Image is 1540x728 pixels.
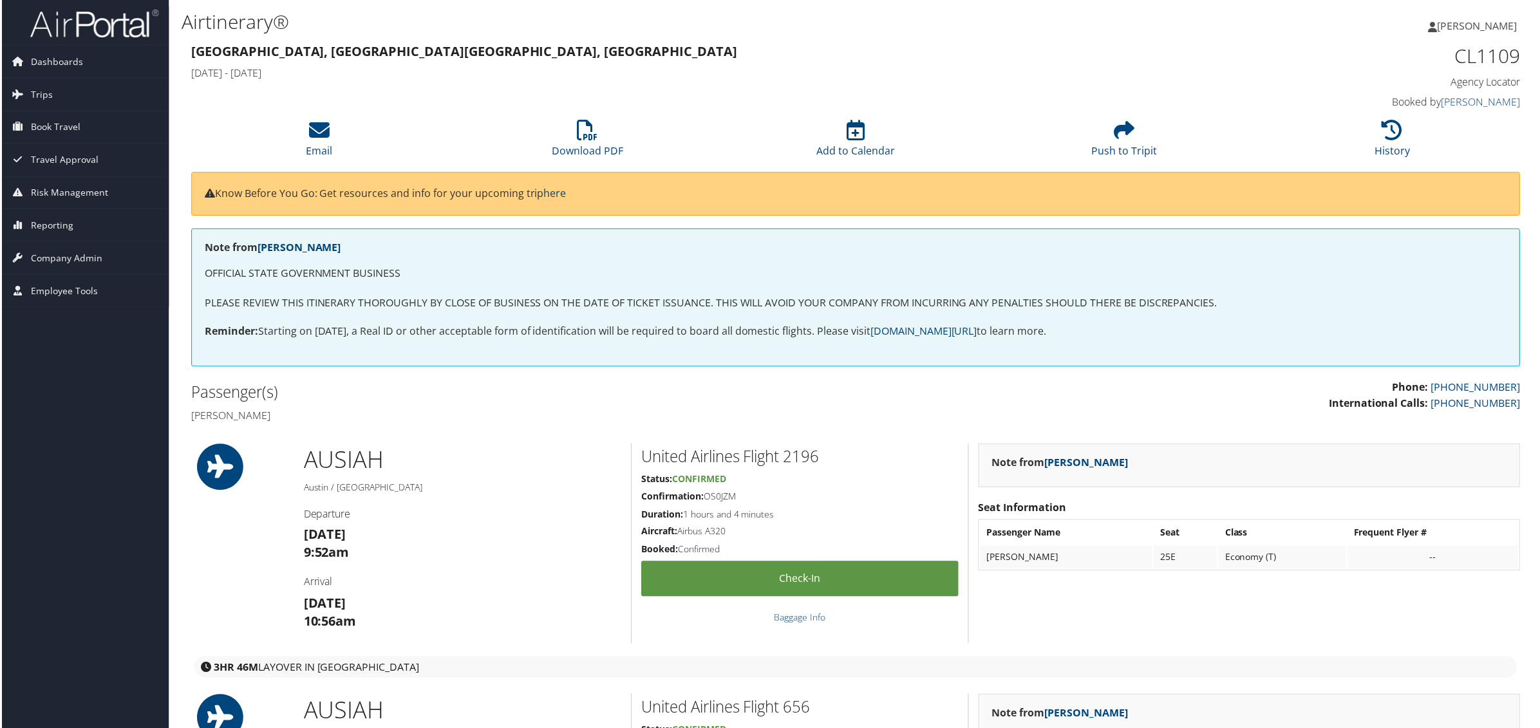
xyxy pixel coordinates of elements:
[979,501,1067,516] strong: Seat Information
[641,474,672,486] strong: Status:
[641,491,704,503] strong: Confirmation:
[1377,127,1413,158] a: History
[672,474,726,486] span: Confirmed
[203,241,340,255] strong: Note from
[775,613,826,625] a: Baggage Info
[1204,75,1523,89] h4: Agency Locator
[1204,42,1523,70] h1: CL1109
[303,482,621,495] h5: Austin / [GEOGRAPHIC_DATA]
[203,266,1509,283] p: OFFICIAL STATE GOVERNMENT BUSINESS
[1204,95,1523,109] h4: Booked by
[1433,397,1523,411] a: [PHONE_NUMBER]
[29,243,100,275] span: Company Admin
[641,509,683,521] strong: Duration:
[303,576,621,590] h4: Arrival
[1046,707,1129,722] a: [PERSON_NAME]
[305,127,332,158] a: Email
[1220,547,1348,570] td: Economy (T)
[1440,19,1519,33] span: [PERSON_NAME]
[1046,456,1129,471] a: [PERSON_NAME]
[641,527,959,539] h5: Airbus A320
[993,707,1129,722] strong: Note from
[543,187,566,201] a: here
[29,210,71,242] span: Reporting
[641,545,678,557] strong: Booked:
[641,509,959,522] h5: 1 hours and 4 minutes
[190,66,1185,80] h4: [DATE] - [DATE]
[641,545,959,557] h5: Confirmed
[1155,523,1219,546] th: Seat
[29,275,96,308] span: Employee Tools
[203,186,1509,203] p: Know Before You Go: Get resources and info for your upcoming trip
[203,295,1509,312] p: PLEASE REVIEW THIS ITINERARY THOROUGHLY BY CLOSE OF BUSINESS ON THE DATE OF TICKET ISSUANCE. THIS...
[641,447,959,469] h2: United Airlines Flight 2196
[303,527,345,545] strong: [DATE]
[29,46,81,78] span: Dashboards
[641,698,959,720] h2: United Airlines Flight 656
[1356,553,1514,565] div: --
[193,658,1519,680] div: layover in [GEOGRAPHIC_DATA]
[1394,381,1431,395] strong: Phone:
[981,547,1154,570] td: [PERSON_NAME]
[303,696,621,728] h1: AUS IAH
[552,127,623,158] a: Download PDF
[1220,523,1348,546] th: Class
[871,325,978,339] a: [DOMAIN_NAME][URL]
[190,409,847,424] h4: [PERSON_NAME]
[303,545,348,563] strong: 9:52am
[1431,6,1532,45] a: [PERSON_NAME]
[190,42,737,60] strong: [GEOGRAPHIC_DATA], [GEOGRAPHIC_DATA] [GEOGRAPHIC_DATA], [GEOGRAPHIC_DATA]
[641,563,959,598] a: Check-in
[1433,381,1523,395] a: [PHONE_NUMBER]
[641,527,677,539] strong: Aircraft:
[993,456,1129,471] strong: Note from
[180,8,1082,35] h1: Airtinerary®
[203,325,257,339] strong: Reminder:
[29,79,51,111] span: Trips
[190,382,847,404] h2: Passenger(s)
[28,8,157,39] img: airportal-logo.png
[1443,95,1523,109] a: [PERSON_NAME]
[303,445,621,477] h1: AUS IAH
[303,508,621,522] h4: Departure
[303,596,345,613] strong: [DATE]
[212,662,257,676] strong: 3HR 46M
[203,324,1509,341] p: Starting on [DATE], a Real ID or other acceptable form of identification will be required to boar...
[1155,547,1219,570] td: 25E
[981,523,1154,546] th: Passenger Name
[1331,397,1431,411] strong: International Calls:
[1093,127,1158,158] a: Push to Tripit
[29,144,97,176] span: Travel Approval
[303,614,355,631] strong: 10:56am
[641,491,959,504] h5: OS0JZM
[817,127,896,158] a: Add to Calendar
[29,111,79,144] span: Book Travel
[29,177,106,209] span: Risk Management
[256,241,340,255] a: [PERSON_NAME]
[1349,523,1521,546] th: Frequent Flyer #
